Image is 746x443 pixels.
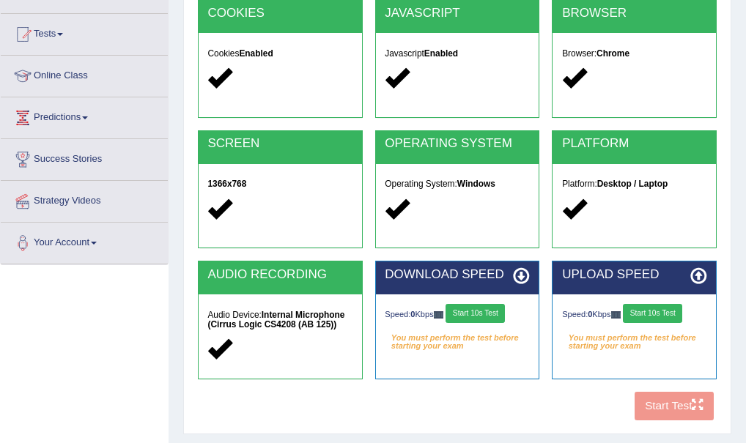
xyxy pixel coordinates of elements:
a: Strategy Videos [1,181,168,217]
img: ajax-loader-fb-connection.gif [434,311,444,318]
a: Online Class [1,56,168,92]
img: ajax-loader-fb-connection.gif [611,311,621,318]
h2: AUDIO RECORDING [207,268,352,282]
strong: Windows [457,179,495,189]
a: Tests [1,14,168,51]
h2: DOWNLOAD SPEED [385,268,529,282]
em: You must perform the test before starting your exam [385,329,529,348]
strong: Enabled [424,48,458,59]
h5: Browser: [562,49,706,59]
a: Predictions [1,97,168,134]
strong: Internal Microphone (Cirrus Logic CS4208 (AB 125)) [207,310,344,330]
a: Success Stories [1,139,168,176]
h5: Cookies [207,49,352,59]
h2: OPERATING SYSTEM [385,137,529,151]
em: You must perform the test before starting your exam [562,329,706,348]
h2: PLATFORM [562,137,706,151]
button: Start 10s Test [623,304,682,323]
strong: Enabled [239,48,273,59]
h2: COOKIES [207,7,352,21]
h5: Platform: [562,179,706,189]
h2: SCREEN [207,137,352,151]
h5: Javascript [385,49,529,59]
a: Your Account [1,223,168,259]
h5: Audio Device: [207,310,352,330]
strong: Chrome [597,48,629,59]
strong: Desktop / Laptop [597,179,668,189]
h2: BROWSER [562,7,706,21]
h5: Operating System: [385,179,529,189]
strong: 1366x768 [207,179,246,189]
div: Speed: Kbps [385,304,529,326]
h2: JAVASCRIPT [385,7,529,21]
strong: 0 [410,310,415,319]
div: Speed: Kbps [562,304,706,326]
strong: 0 [588,310,592,319]
h2: UPLOAD SPEED [562,268,706,282]
button: Start 10s Test [446,304,505,323]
